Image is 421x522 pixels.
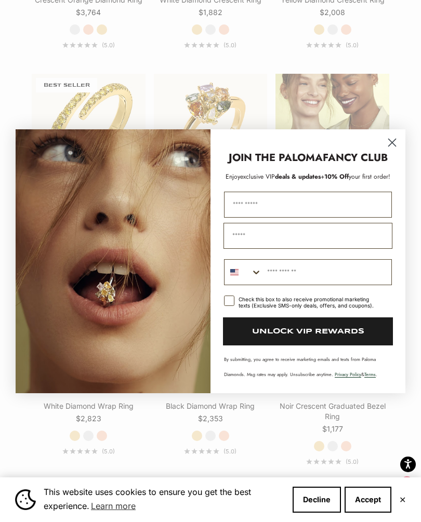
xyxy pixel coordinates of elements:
[293,487,341,513] button: Decline
[364,371,376,378] a: Terms
[240,172,275,181] span: exclusive VIP
[399,497,406,503] button: Close
[16,129,210,393] img: Loading...
[224,356,392,378] p: By submitting, you agree to receive marketing emails and texts from Paloma Diamonds. Msg rates ma...
[229,150,323,165] strong: JOIN THE PALOMA
[262,260,391,285] input: Phone Number
[345,487,391,513] button: Accept
[335,371,377,378] span: & .
[323,150,388,165] strong: FANCY CLUB
[324,172,349,181] span: 10% Off
[44,486,284,514] span: This website uses cookies to ensure you get the best experience.
[240,172,321,181] span: deals & updates
[15,489,36,510] img: Cookie banner
[89,498,137,514] a: Learn more
[230,268,239,276] img: United States
[383,133,401,152] button: Close dialog
[321,172,390,181] span: + your first order!
[223,317,393,345] button: UNLOCK VIP REWARDS
[335,371,361,378] a: Privacy Policy
[224,192,392,218] input: First Name
[223,223,392,249] input: Email
[226,172,240,181] span: Enjoy
[239,296,379,309] div: Check this box to also receive promotional marketing texts (Exclusive SMS-only deals, offers, and...
[225,260,262,285] button: Search Countries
